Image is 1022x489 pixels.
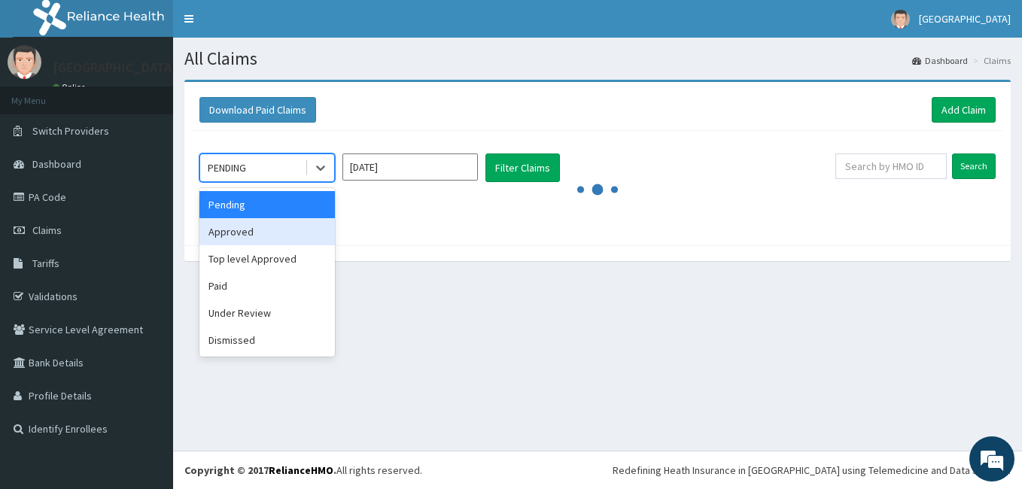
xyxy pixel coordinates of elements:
a: Add Claim [932,97,996,123]
button: Download Paid Claims [199,97,316,123]
input: Select Month and Year [342,153,478,181]
span: Dashboard [32,157,81,171]
button: Filter Claims [485,153,560,182]
input: Search [952,153,996,179]
strong: Copyright © 2017 . [184,463,336,477]
span: Switch Providers [32,124,109,138]
div: Under Review [199,299,335,327]
div: Dismissed [199,327,335,354]
div: Approved [199,218,335,245]
input: Search by HMO ID [835,153,947,179]
span: We're online! [87,148,208,300]
svg: audio-loading [575,167,620,212]
span: [GEOGRAPHIC_DATA] [919,12,1011,26]
img: User Image [8,45,41,79]
p: [GEOGRAPHIC_DATA] [53,61,177,74]
img: d_794563401_company_1708531726252_794563401 [28,75,61,113]
div: Redefining Heath Insurance in [GEOGRAPHIC_DATA] using Telemedicine and Data Science! [613,463,1011,478]
li: Claims [969,54,1011,67]
span: Claims [32,223,62,237]
div: Minimize live chat window [247,8,283,44]
span: Tariffs [32,257,59,270]
div: Chat with us now [78,84,253,104]
div: PENDING [208,160,246,175]
h1: All Claims [184,49,1011,68]
a: RelianceHMO [269,463,333,477]
a: Dashboard [912,54,968,67]
div: Pending [199,191,335,218]
textarea: Type your message and hit 'Enter' [8,328,287,381]
footer: All rights reserved. [173,451,1022,489]
img: User Image [891,10,910,29]
div: Paid [199,272,335,299]
div: Top level Approved [199,245,335,272]
a: Online [53,82,89,93]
